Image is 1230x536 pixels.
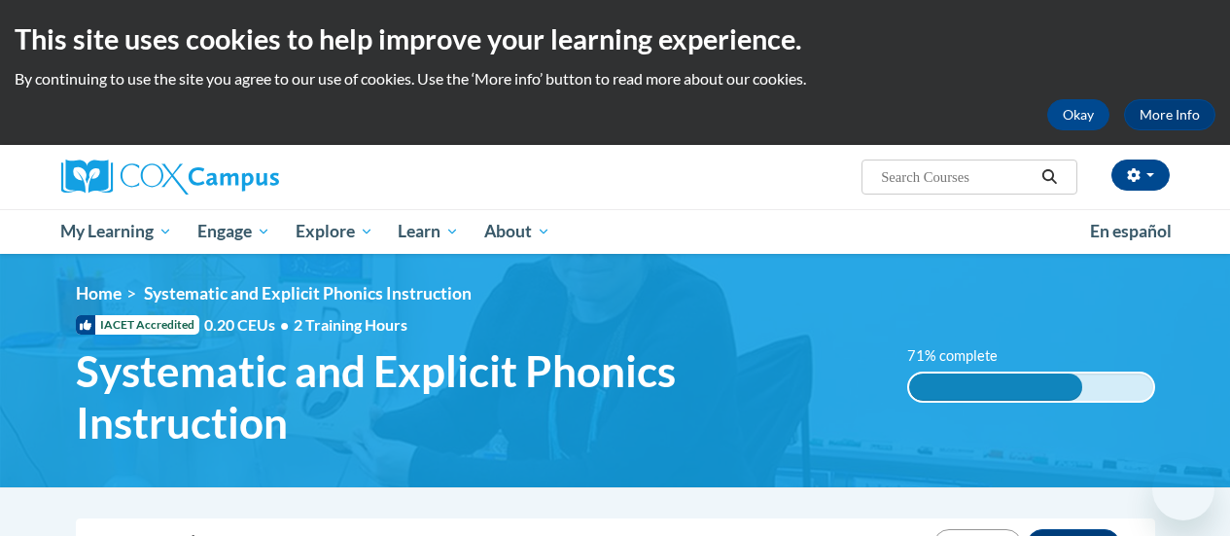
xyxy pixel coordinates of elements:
a: Engage [185,209,283,254]
div: Main menu [47,209,1184,254]
a: My Learning [49,209,186,254]
span: Learn [398,220,459,243]
span: Systematic and Explicit Phonics Instruction [144,283,472,304]
button: Search [1035,165,1064,189]
a: En español [1077,211,1184,252]
button: Okay [1047,99,1109,130]
span: Explore [296,220,373,243]
div: 71% complete [909,374,1082,401]
a: More Info [1124,99,1215,130]
span: IACET Accredited [76,315,199,335]
span: • [280,315,289,334]
span: 0.20 CEUs [204,314,294,336]
span: En español [1090,221,1172,241]
a: Cox Campus [61,160,411,195]
a: Explore [283,209,386,254]
p: By continuing to use the site you agree to our use of cookies. Use the ‘More info’ button to read... [15,68,1215,89]
span: Systematic and Explicit Phonics Instruction [76,345,878,448]
span: 2 Training Hours [294,315,407,334]
label: 71% complete [907,345,1019,367]
a: Home [76,283,122,304]
span: Engage [197,220,270,243]
a: Learn [385,209,472,254]
span: My Learning [60,220,172,243]
img: Cox Campus [61,160,279,195]
button: Account Settings [1111,160,1170,191]
a: About [472,209,563,254]
input: Search Courses [879,165,1035,189]
h2: This site uses cookies to help improve your learning experience. [15,19,1215,58]
iframe: Button to launch messaging window [1152,458,1214,520]
span: About [484,220,550,243]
